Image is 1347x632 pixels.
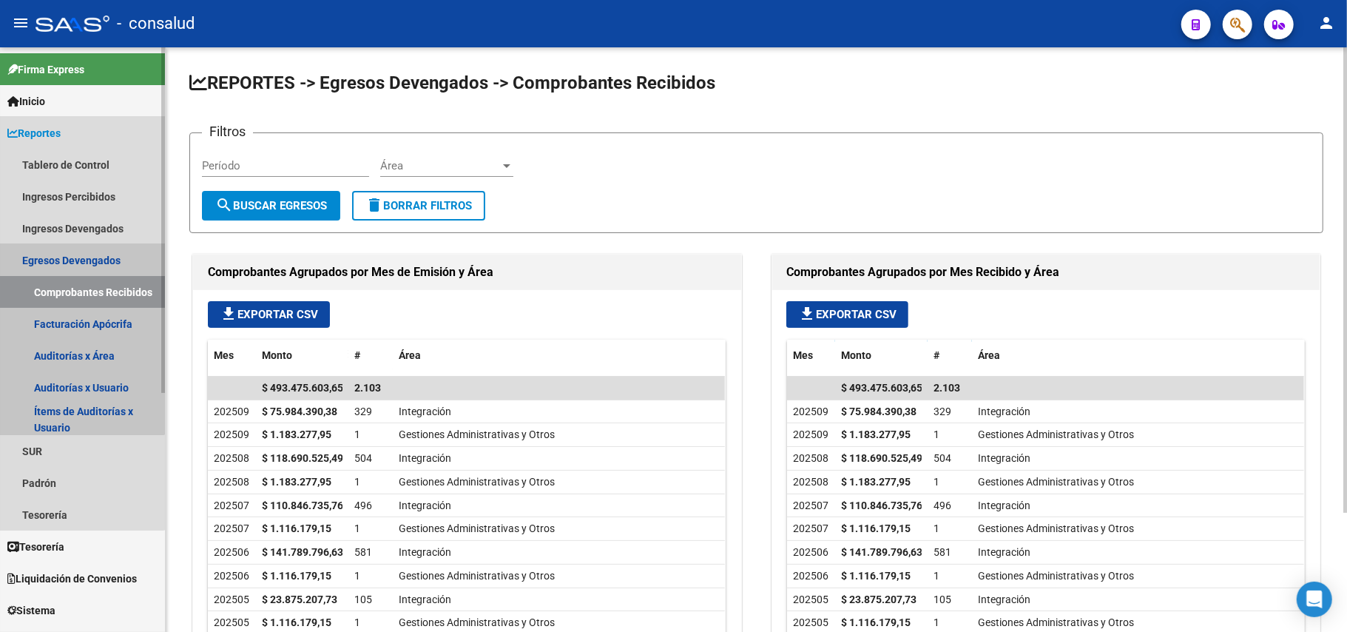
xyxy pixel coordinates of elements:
[399,452,451,464] span: Integración
[793,452,828,464] span: 202508
[256,340,348,372] datatable-header-cell: Monto
[354,452,372,464] span: 504
[841,349,871,361] span: Monto
[841,570,911,582] strong: $ 1.116.179,15
[214,522,249,534] span: 202507
[262,570,331,582] strong: $ 1.116.179,15
[214,476,249,488] span: 202508
[798,308,897,321] span: Exportar CSV
[793,570,828,582] span: 202506
[787,340,835,372] datatable-header-cell: Mes
[208,301,330,328] button: Exportar CSV
[348,340,393,372] datatable-header-cell: #
[841,452,922,464] strong: $ 118.690.525,49
[835,340,928,372] datatable-header-cell: Monto
[393,340,725,372] datatable-header-cell: Área
[934,476,939,488] span: 1
[214,570,249,582] span: 202506
[354,594,372,605] span: 105
[208,340,256,372] datatable-header-cell: Mes
[220,308,318,321] span: Exportar CSV
[793,546,828,558] span: 202506
[793,594,828,605] span: 202505
[934,616,939,628] span: 1
[399,406,451,417] span: Integración
[7,93,45,110] span: Inicio
[841,522,911,534] strong: $ 1.116.179,15
[399,570,555,582] span: Gestiones Administrativas y Otros
[787,260,1306,284] h1: Comprobantes Agrupados por Mes Recibido y Área
[793,522,828,534] span: 202507
[262,382,343,394] span: $ 493.475.603,65
[841,616,911,628] strong: $ 1.116.179,15
[793,476,828,488] span: 202508
[117,7,195,40] span: - consalud
[352,191,485,221] button: Borrar Filtros
[1297,582,1332,617] div: Open Intercom Messenger
[262,500,343,511] strong: $ 110.846.735,76
[841,500,922,511] strong: $ 110.846.735,76
[262,546,343,558] strong: $ 141.789.796,63
[7,571,137,587] span: Liquidación de Convenios
[380,159,500,172] span: Área
[399,428,555,440] span: Gestiones Administrativas y Otros
[934,452,951,464] span: 504
[365,199,472,212] span: Borrar Filtros
[399,349,421,361] span: Área
[262,616,331,628] strong: $ 1.116.179,15
[978,570,1134,582] span: Gestiones Administrativas y Otros
[214,546,249,558] span: 202506
[262,406,337,417] strong: $ 75.984.390,38
[978,476,1134,488] span: Gestiones Administrativas y Otros
[208,260,726,284] h1: Comprobantes Agrupados por Mes de Emisión y Área
[934,546,951,558] span: 581
[399,616,555,628] span: Gestiones Administrativas y Otros
[1317,14,1335,32] mat-icon: person
[354,406,372,417] span: 329
[399,594,451,605] span: Integración
[354,522,360,534] span: 1
[7,125,61,141] span: Reportes
[262,594,337,605] strong: $ 23.875.207,73
[978,452,1030,464] span: Integración
[214,452,249,464] span: 202508
[354,570,360,582] span: 1
[841,476,911,488] strong: $ 1.183.277,95
[841,428,911,440] strong: $ 1.183.277,95
[262,476,331,488] strong: $ 1.183.277,95
[978,522,1134,534] span: Gestiones Administrativas y Otros
[972,340,1304,372] datatable-header-cell: Área
[841,594,916,605] strong: $ 23.875.207,73
[793,428,828,440] span: 202509
[934,406,951,417] span: 329
[214,349,234,361] span: Mes
[262,522,331,534] strong: $ 1.116.179,15
[841,382,922,394] span: $ 493.475.603,65
[399,476,555,488] span: Gestiones Administrativas y Otros
[978,546,1030,558] span: Integración
[978,500,1030,511] span: Integración
[214,406,249,417] span: 202509
[215,196,233,214] mat-icon: search
[978,406,1030,417] span: Integración
[354,382,381,394] span: 2.103
[841,406,916,417] strong: $ 75.984.390,38
[354,546,372,558] span: 581
[934,570,939,582] span: 1
[793,406,828,417] span: 202509
[928,340,972,372] datatable-header-cell: #
[202,121,253,142] h3: Filtros
[934,428,939,440] span: 1
[214,428,249,440] span: 202509
[220,305,237,323] mat-icon: file_download
[214,500,249,511] span: 202507
[978,594,1030,605] span: Integración
[12,14,30,32] mat-icon: menu
[354,500,372,511] span: 496
[978,616,1134,628] span: Gestiones Administrativas y Otros
[793,616,828,628] span: 202505
[934,500,951,511] span: 496
[262,428,331,440] strong: $ 1.183.277,95
[354,616,360,628] span: 1
[934,382,960,394] span: 2.103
